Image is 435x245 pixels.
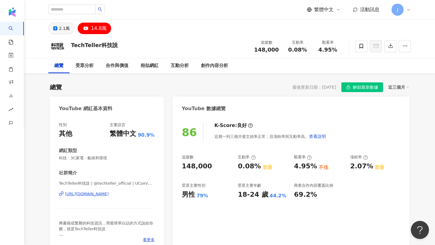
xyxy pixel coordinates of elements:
div: 觀看率 [316,40,339,46]
div: 近期一到三個月發文頻率正常，且漲粉率與互動率高。 [214,130,326,142]
div: 觀看率 [294,154,312,160]
div: 主要語言 [110,122,125,128]
span: 活動訊息 [360,7,379,12]
img: logo icon [7,7,17,17]
div: 社群簡介 [59,170,77,176]
button: 2.1萬 [48,23,75,34]
div: 14.8萬 [91,24,107,33]
a: [URL][DOMAIN_NAME] [59,191,155,197]
div: 受眾主要年齡 [238,183,261,188]
div: 其他 [59,129,72,138]
div: 近三個月 [388,83,409,91]
span: 148,000 [254,46,279,53]
div: 受眾分析 [76,62,94,69]
div: 創作內容分析 [201,62,228,69]
div: 2.1萬 [59,24,70,33]
button: 解鎖最新數據 [341,82,383,92]
div: 4.95% [294,162,317,171]
span: 科技 · 3C家電 · 氣候和環境 [59,155,155,161]
div: [URL][DOMAIN_NAME] [65,191,109,197]
span: rise [8,103,13,117]
div: 網紅類型 [59,148,77,154]
div: TechTeller科技說 [71,41,118,49]
a: search [8,22,21,45]
img: KOL Avatar [48,37,66,55]
div: 148,000 [182,162,212,171]
span: 看更多 [143,237,155,243]
iframe: Help Scout Beacon - Open [411,221,429,239]
span: 查看說明 [309,134,326,139]
div: 最後更新日期：[DATE] [292,85,336,90]
span: 繁體中文 [314,6,333,13]
div: 繁體中文 [110,129,136,138]
span: search [98,7,102,11]
div: 合作與價值 [106,62,128,69]
div: 44.2% [270,192,287,199]
div: 互動率 [286,40,309,46]
div: K-Score : [214,122,253,129]
div: 普通 [375,164,384,171]
button: 14.8萬 [78,23,111,34]
div: 受眾主要性別 [182,183,205,188]
div: 相似網紅 [140,62,159,69]
span: 0.08% [288,47,307,53]
div: 18-24 歲 [238,190,268,199]
div: YouTube 網紅基本資料 [59,105,112,112]
div: 總覽 [54,62,63,69]
div: YouTube 數據總覽 [182,105,226,112]
div: 良好 [237,122,247,129]
span: 4.95% [318,47,337,53]
div: 互動率 [238,154,256,160]
div: 漲粉率 [350,154,368,160]
div: 追蹤數 [182,154,194,160]
div: 總覽 [50,83,62,91]
div: 69.2% [294,190,317,199]
div: 不佳 [319,164,328,171]
span: 90.9% [138,132,155,138]
div: 0.08% [238,162,261,171]
div: 86 [182,126,197,138]
div: 追蹤數 [254,40,279,46]
span: J [397,6,398,13]
div: 79% [197,192,208,199]
div: 互動分析 [171,62,189,69]
div: 性別 [59,122,67,128]
span: TechTeller科技說 | @techteller_official | UCoxVNK9kjlaNBgOTbYRorQQ [59,181,155,186]
div: 男性 [182,190,195,199]
span: 解鎖最新數據 [353,83,378,92]
div: 商業合作內容覆蓋比例 [294,183,333,188]
div: 普通 [263,164,272,171]
button: 查看說明 [309,130,326,142]
div: 2.07% [350,162,373,171]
